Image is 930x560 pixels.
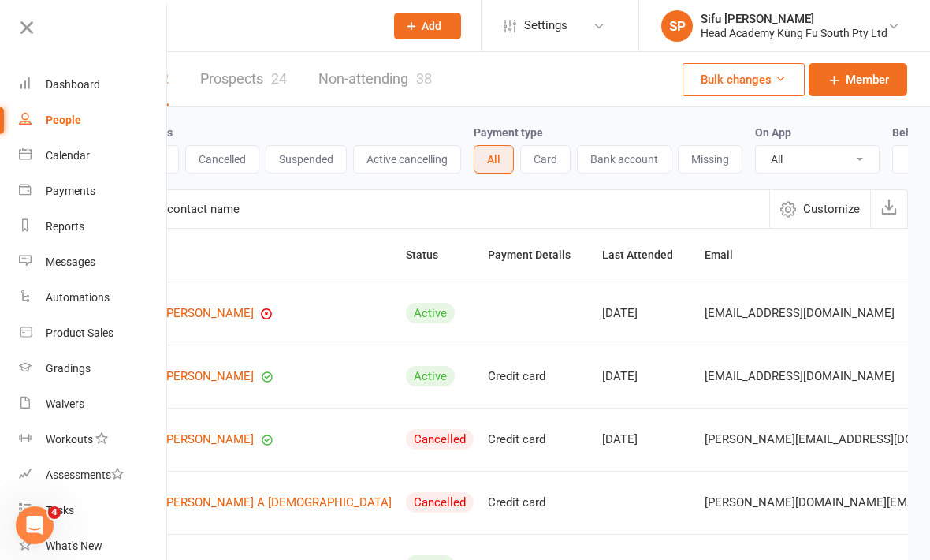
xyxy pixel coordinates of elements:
div: Automations [46,291,110,304]
input: Search by contact name [76,190,769,228]
a: [PERSON_NAME] [163,307,254,320]
label: Payment type [474,126,543,139]
span: Member [846,70,889,89]
a: [PERSON_NAME] [163,370,254,383]
button: Cancelled [185,145,259,174]
span: Last Attended [602,248,690,261]
div: Gradings [46,362,91,375]
a: Calendar [19,138,168,174]
a: People [19,103,168,138]
div: [DATE] [602,307,690,320]
div: Assessments [46,469,124,481]
div: What's New [46,539,102,552]
button: Payment Details [488,245,588,264]
div: [DATE] [602,370,690,383]
div: People [46,114,81,126]
div: SP [661,10,693,42]
div: Workouts [46,433,93,446]
div: Credit card [488,496,588,510]
span: 4 [48,506,61,519]
span: Email [705,248,750,261]
span: [EMAIL_ADDRESS][DOMAIN_NAME] [705,298,895,328]
div: Payments [46,185,95,197]
div: Dashboard [46,78,100,91]
div: Reports [46,220,84,233]
div: Messages [46,256,95,268]
a: [PERSON_NAME] A [DEMOGRAPHIC_DATA] [163,496,392,510]
span: Add [422,20,441,32]
button: Status [406,245,456,264]
button: Suspended [266,145,347,174]
button: Missing [678,145,742,174]
div: Cancelled [406,492,474,513]
button: Email [705,245,750,264]
a: Prospects24 [200,52,287,106]
div: Tasks [46,504,74,517]
input: Search... [93,15,374,37]
div: Calendar [46,149,90,162]
a: Dashboard [19,67,168,103]
a: Gradings [19,351,168,386]
span: Settings [524,8,567,43]
iframe: Intercom live chat [16,506,54,544]
a: Payments [19,174,168,209]
div: 38 [416,70,432,87]
button: Customize [769,190,870,228]
a: [PERSON_NAME] [163,433,254,446]
div: Credit card [488,433,588,446]
button: Card [520,145,571,174]
button: Active cancelling [353,145,461,174]
a: Automations [19,280,168,315]
div: 24 [271,70,287,87]
div: Sifu [PERSON_NAME] [701,12,887,26]
span: Payment Details [488,248,588,261]
span: Status [406,248,456,261]
button: Bulk changes [683,63,805,96]
a: Workouts [19,422,168,457]
button: Bank account [577,145,671,174]
div: [DATE] [602,433,690,446]
span: [EMAIL_ADDRESS][DOMAIN_NAME] [705,361,895,391]
div: Waivers [46,398,84,410]
span: Customize [803,200,860,218]
div: Head Academy Kung Fu South Pty Ltd [701,26,887,40]
button: Last Attended [602,245,690,264]
div: Cancelled [406,429,474,450]
a: Product Sales [19,315,168,351]
div: Product Sales [46,327,113,339]
a: Waivers [19,386,168,422]
label: On App [755,126,791,139]
div: Active [406,366,455,386]
a: Non-attending38 [318,52,432,106]
a: Tasks [19,493,168,528]
a: Reports [19,209,168,245]
a: Assessments [19,457,168,493]
a: Member [809,63,907,96]
button: Add [394,13,461,39]
a: Messages [19,245,168,280]
button: All [474,145,514,174]
div: Credit card [488,370,588,383]
div: Active [406,303,455,323]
